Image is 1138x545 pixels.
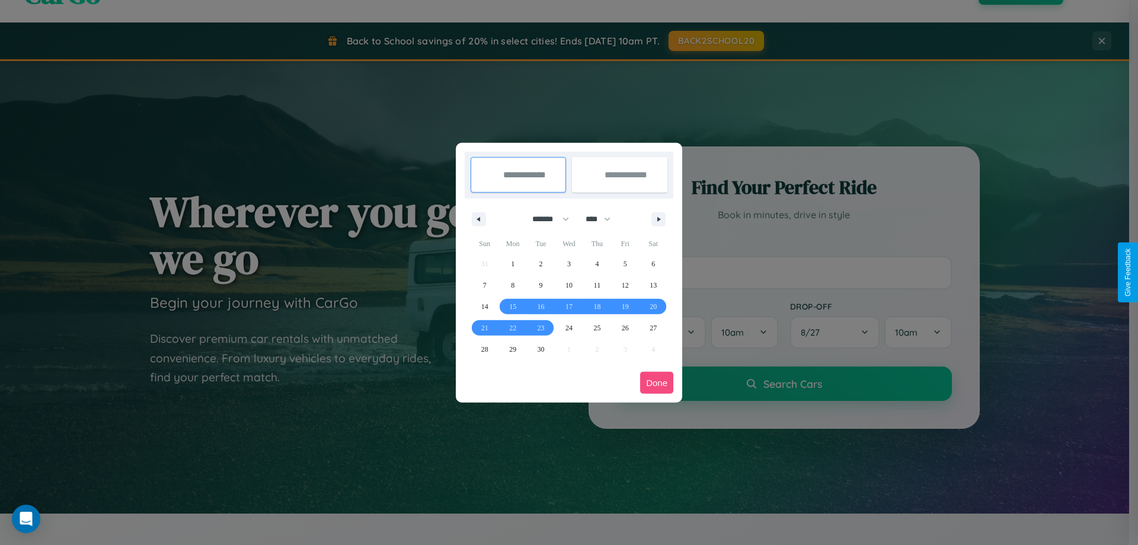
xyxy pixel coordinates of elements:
span: 12 [622,275,629,296]
button: 18 [583,296,611,317]
button: 26 [611,317,639,339]
button: 1 [498,253,526,275]
button: 4 [583,253,611,275]
span: 19 [622,296,629,317]
button: 27 [640,317,667,339]
div: Open Intercom Messenger [12,505,40,533]
span: Sat [640,234,667,253]
span: 23 [538,317,545,339]
button: 7 [471,275,498,296]
button: 21 [471,317,498,339]
span: Thu [583,234,611,253]
button: 6 [640,253,667,275]
span: 24 [565,317,573,339]
span: 20 [650,296,657,317]
button: 28 [471,339,498,360]
span: 5 [624,253,627,275]
button: 16 [527,296,555,317]
button: 2 [527,253,555,275]
span: 6 [651,253,655,275]
button: 3 [555,253,583,275]
span: 8 [511,275,514,296]
span: 17 [565,296,573,317]
span: 9 [539,275,543,296]
div: Give Feedback [1124,248,1132,297]
span: Tue [527,234,555,253]
button: 20 [640,296,667,317]
span: 26 [622,317,629,339]
span: 7 [483,275,487,296]
button: 11 [583,275,611,296]
button: 15 [498,296,526,317]
span: Wed [555,234,583,253]
button: 5 [611,253,639,275]
button: 30 [527,339,555,360]
button: 12 [611,275,639,296]
button: 24 [555,317,583,339]
span: 29 [509,339,516,360]
span: Sun [471,234,498,253]
span: 18 [593,296,600,317]
button: 19 [611,296,639,317]
span: 15 [509,296,516,317]
span: 2 [539,253,543,275]
span: 27 [650,317,657,339]
button: 9 [527,275,555,296]
span: 22 [509,317,516,339]
span: 1 [511,253,514,275]
span: 3 [567,253,571,275]
span: 16 [538,296,545,317]
span: 28 [481,339,488,360]
button: 22 [498,317,526,339]
button: 23 [527,317,555,339]
span: 11 [594,275,601,296]
span: 13 [650,275,657,296]
button: Done [640,372,673,394]
button: 29 [498,339,526,360]
span: 21 [481,317,488,339]
span: 4 [595,253,599,275]
button: 8 [498,275,526,296]
span: 14 [481,296,488,317]
span: 25 [593,317,600,339]
button: 10 [555,275,583,296]
span: 10 [565,275,573,296]
button: 25 [583,317,611,339]
button: 17 [555,296,583,317]
span: Mon [498,234,526,253]
button: 14 [471,296,498,317]
button: 13 [640,275,667,296]
span: Fri [611,234,639,253]
span: 30 [538,339,545,360]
